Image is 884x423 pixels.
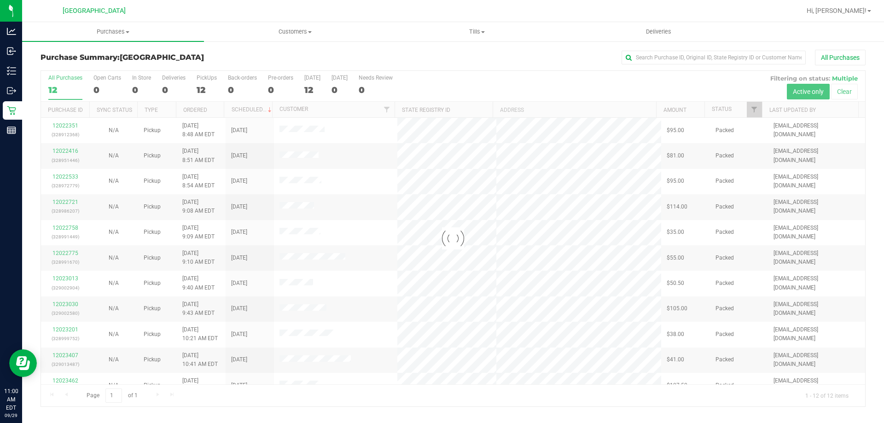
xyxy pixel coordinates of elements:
[204,22,386,41] a: Customers
[807,7,867,14] span: Hi, [PERSON_NAME]!
[7,126,16,135] inline-svg: Reports
[634,28,684,36] span: Deliveries
[815,50,866,65] button: All Purchases
[41,53,315,62] h3: Purchase Summary:
[63,7,126,15] span: [GEOGRAPHIC_DATA]
[4,387,18,412] p: 11:00 AM EDT
[9,349,37,377] iframe: Resource center
[7,86,16,95] inline-svg: Outbound
[22,22,204,41] a: Purchases
[7,106,16,115] inline-svg: Retail
[386,28,567,36] span: Tills
[568,22,750,41] a: Deliveries
[22,28,204,36] span: Purchases
[120,53,204,62] span: [GEOGRAPHIC_DATA]
[7,46,16,56] inline-svg: Inbound
[204,28,385,36] span: Customers
[7,66,16,75] inline-svg: Inventory
[622,51,806,64] input: Search Purchase ID, Original ID, State Registry ID or Customer Name...
[7,27,16,36] inline-svg: Analytics
[386,22,568,41] a: Tills
[4,412,18,419] p: 09/29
